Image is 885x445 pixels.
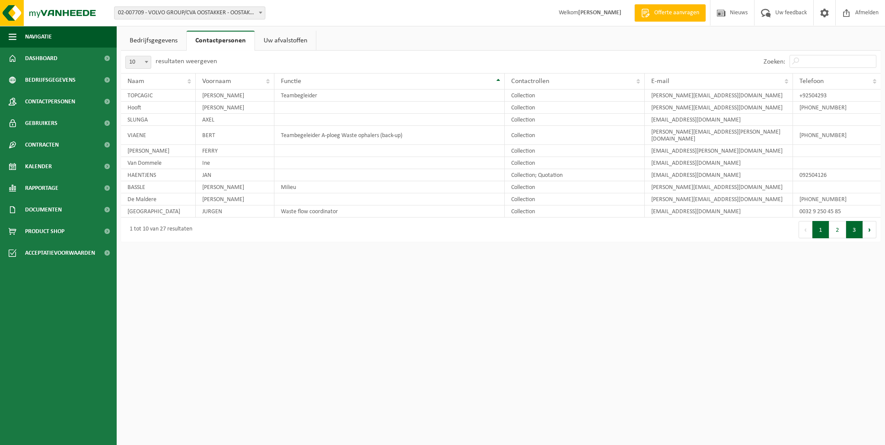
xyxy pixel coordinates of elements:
[505,102,645,114] td: Collection
[505,157,645,169] td: Collection
[121,31,186,51] a: Bedrijfsgegevens
[25,242,95,264] span: Acceptatievoorwaarden
[156,58,217,65] label: resultaten weergeven
[793,205,881,218] td: 0032 9 250 45 85
[505,126,645,145] td: Collection
[196,169,275,181] td: JAN
[196,205,275,218] td: JURGEN
[645,126,793,145] td: [PERSON_NAME][EMAIL_ADDRESS][PERSON_NAME][DOMAIN_NAME]
[125,222,192,237] div: 1 tot 10 van 27 resultaten
[121,114,196,126] td: SLUNGA
[255,31,316,51] a: Uw afvalstoffen
[274,90,504,102] td: Teambegleider
[812,221,829,238] button: 1
[645,169,793,181] td: [EMAIL_ADDRESS][DOMAIN_NAME]
[274,181,504,193] td: Milieu
[125,56,151,69] span: 10
[121,90,196,102] td: TOPCAGIC
[505,90,645,102] td: Collection
[121,193,196,205] td: De Maldere
[645,90,793,102] td: [PERSON_NAME][EMAIL_ADDRESS][DOMAIN_NAME]
[202,78,231,85] span: Voornaam
[25,156,52,177] span: Kalender
[764,58,785,65] label: Zoeken:
[121,102,196,114] td: Hooft
[793,102,881,114] td: [PHONE_NUMBER]
[114,6,265,19] span: 02-007709 - VOLVO GROUP/CVA OOSTAKKER - OOSTAKKER
[863,221,876,238] button: Next
[274,126,504,145] td: Teambegeleider A-ploeg Waste ophalers (back-up)
[505,193,645,205] td: Collection
[196,126,275,145] td: BERT
[115,7,265,19] span: 02-007709 - VOLVO GROUP/CVA OOSTAKKER - OOSTAKKER
[511,78,549,85] span: Contactrollen
[505,114,645,126] td: Collection
[634,4,706,22] a: Offerte aanvragen
[121,126,196,145] td: VIAENE
[187,31,255,51] a: Contactpersonen
[793,193,881,205] td: [PHONE_NUMBER]
[121,169,196,181] td: HAENTJENS
[274,205,504,218] td: Waste flow coordinator
[121,181,196,193] td: BASSLE
[25,177,58,199] span: Rapportage
[799,221,812,238] button: Previous
[25,26,52,48] span: Navigatie
[25,199,62,221] span: Documenten
[645,145,793,157] td: [EMAIL_ADDRESS][PERSON_NAME][DOMAIN_NAME]
[196,90,275,102] td: [PERSON_NAME]
[829,221,846,238] button: 2
[196,157,275,169] td: Ine
[645,181,793,193] td: [PERSON_NAME][EMAIL_ADDRESS][DOMAIN_NAME]
[121,205,196,218] td: [GEOGRAPHIC_DATA]
[121,157,196,169] td: Van Dommele
[196,145,275,157] td: FERRY
[25,69,76,91] span: Bedrijfsgegevens
[645,114,793,126] td: [EMAIL_ADDRESS][DOMAIN_NAME]
[25,91,75,112] span: Contactpersonen
[645,102,793,114] td: [PERSON_NAME][EMAIL_ADDRESS][DOMAIN_NAME]
[196,193,275,205] td: [PERSON_NAME]
[645,205,793,218] td: [EMAIL_ADDRESS][DOMAIN_NAME]
[121,145,196,157] td: [PERSON_NAME]
[846,221,863,238] button: 3
[196,102,275,114] td: [PERSON_NAME]
[196,114,275,126] td: AXEL
[126,56,151,68] span: 10
[793,169,881,181] td: 092504126
[505,145,645,157] td: Collection
[799,78,824,85] span: Telefoon
[196,181,275,193] td: [PERSON_NAME]
[652,9,701,17] span: Offerte aanvragen
[281,78,301,85] span: Functie
[645,157,793,169] td: [EMAIL_ADDRESS][DOMAIN_NAME]
[505,205,645,218] td: Collection
[793,90,881,102] td: +92504293
[578,10,621,16] strong: [PERSON_NAME]
[651,78,669,85] span: E-mail
[505,169,645,181] td: Collection; Quotation
[25,112,57,134] span: Gebruikers
[25,221,64,242] span: Product Shop
[127,78,144,85] span: Naam
[505,181,645,193] td: Collection
[25,134,59,156] span: Contracten
[645,193,793,205] td: [PERSON_NAME][EMAIL_ADDRESS][DOMAIN_NAME]
[25,48,57,69] span: Dashboard
[793,126,881,145] td: [PHONE_NUMBER]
